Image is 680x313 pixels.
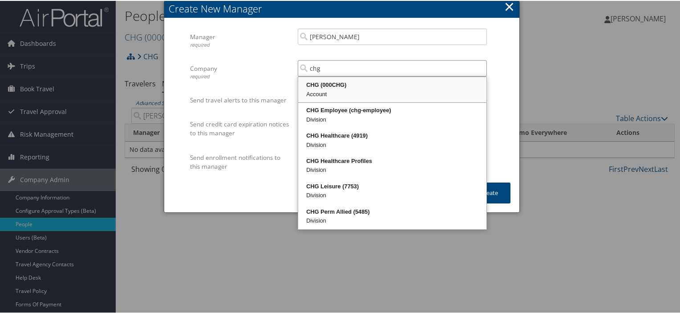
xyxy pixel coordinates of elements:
div: required [190,72,291,80]
label: Send credit card expiration notices to this manager [190,115,291,141]
label: Manager [190,28,291,52]
label: Send enrollment notifications to this manager [190,148,291,175]
div: Account [300,89,485,98]
div: Division [300,215,485,224]
label: Company [190,59,291,84]
div: CHG Healthcare (4919) [300,130,485,139]
div: CHG Employee (chg-employee) [300,105,485,114]
div: Create New Manager [169,1,519,15]
div: CHG Healthcare Profiles [300,156,485,165]
button: Create [468,182,510,203]
div: required [190,41,291,48]
div: CHG Perm Allied (5485) [300,207,485,215]
div: CHG Leisure (7753) [300,181,485,190]
div: Division [300,165,485,174]
label: Send travel alerts to this manager [190,91,291,108]
div: Division [300,140,485,149]
div: Division [300,114,485,123]
div: CHG (000CHG) [300,80,485,89]
div: Division [300,190,485,199]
